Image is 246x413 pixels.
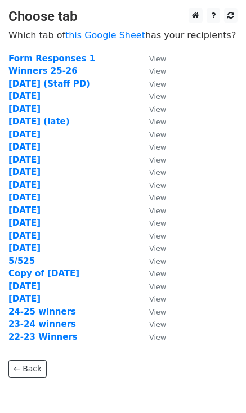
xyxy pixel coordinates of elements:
a: View [138,307,166,317]
a: View [138,218,166,228]
small: View [149,143,166,151]
small: View [149,181,166,190]
a: [DATE] [8,104,41,114]
a: View [138,142,166,152]
a: View [138,332,166,342]
a: View [138,231,166,241]
small: View [149,219,166,227]
a: View [138,129,166,140]
a: View [138,66,166,76]
a: [DATE] [8,91,41,101]
small: View [149,270,166,278]
small: View [149,105,166,114]
small: View [149,92,166,101]
a: View [138,180,166,190]
a: 23-24 winners [8,319,76,329]
small: View [149,168,166,177]
a: View [138,104,166,114]
a: Copy of [DATE] [8,268,79,279]
small: View [149,67,166,75]
small: View [149,282,166,291]
a: 5/525 [8,256,35,266]
a: [DATE] [8,167,41,177]
small: View [149,118,166,126]
a: View [138,53,166,64]
a: View [138,256,166,266]
a: [DATE] [8,231,41,241]
a: View [138,205,166,216]
a: Winners 25-26 [8,66,78,76]
a: View [138,281,166,291]
h3: Choose tab [8,8,238,25]
small: View [149,232,166,240]
a: View [138,319,166,329]
small: View [149,295,166,303]
a: [DATE] [8,281,41,291]
a: [DATE] [8,205,41,216]
small: View [149,80,166,88]
a: [DATE] (Staff PD) [8,79,90,89]
small: View [149,206,166,215]
a: View [138,268,166,279]
small: View [149,194,166,202]
a: [DATE] [8,180,41,190]
a: [DATE] [8,294,41,304]
small: View [149,308,166,316]
a: View [138,91,166,101]
small: View [149,320,166,329]
a: View [138,79,166,89]
a: View [138,243,166,253]
a: 22-23 Winners [8,332,78,342]
small: View [149,244,166,253]
a: [DATE] [8,129,41,140]
a: [DATE] (late) [8,116,70,127]
small: View [149,333,166,342]
small: View [149,55,166,63]
a: View [138,155,166,165]
a: View [138,294,166,304]
small: View [149,257,166,266]
small: View [149,131,166,139]
a: View [138,167,166,177]
a: View [138,116,166,127]
small: View [149,156,166,164]
a: [DATE] [8,192,41,203]
a: 24-25 winners [8,307,76,317]
a: Form Responses 1 [8,53,95,64]
a: [DATE] [8,155,41,165]
a: [DATE] [8,243,41,253]
a: View [138,192,166,203]
a: this Google Sheet [65,30,145,41]
a: ← Back [8,360,47,378]
a: [DATE] [8,218,41,228]
a: [DATE] [8,142,41,152]
p: Which tab of has your recipients? [8,29,238,41]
